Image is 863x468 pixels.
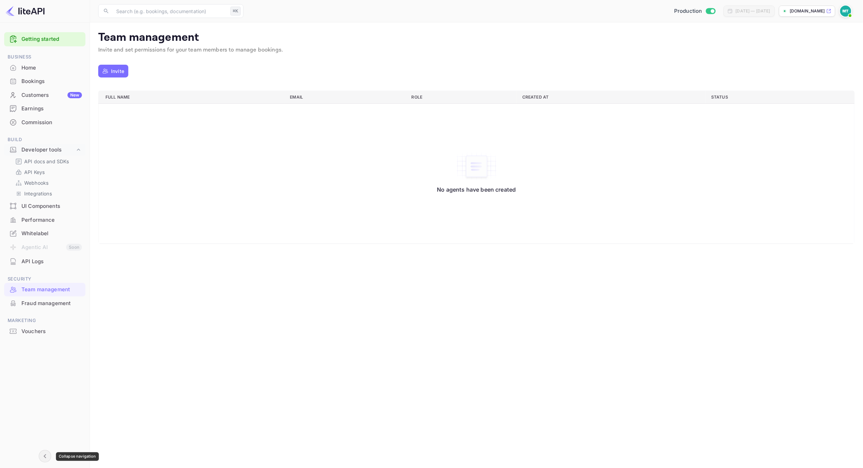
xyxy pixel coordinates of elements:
[4,89,85,102] div: CustomersNew
[4,75,85,88] a: Bookings
[4,136,85,144] span: Build
[24,190,52,197] p: Integrations
[98,31,855,45] p: Team management
[24,179,48,186] p: Webhooks
[21,64,82,72] div: Home
[111,67,124,75] p: Invite
[6,6,45,17] img: LiteAPI logo
[98,65,128,77] button: Invite
[99,91,285,103] th: Full name
[4,200,85,212] a: UI Components
[12,178,83,188] div: Webhooks
[517,91,706,103] th: Created At
[21,146,75,154] div: Developer tools
[674,7,702,15] span: Production
[456,152,497,181] img: No agents have been created
[437,186,516,193] p: No agents have been created
[4,325,85,338] a: Vouchers
[21,216,82,224] div: Performance
[12,156,83,166] div: API docs and SDKs
[4,255,85,268] div: API Logs
[4,275,85,283] span: Security
[4,255,85,268] a: API Logs
[4,213,85,227] div: Performance
[4,144,85,156] div: Developer tools
[4,317,85,324] span: Marketing
[706,91,854,103] th: Status
[4,61,85,75] div: Home
[98,91,855,244] table: a dense table
[21,91,82,99] div: Customers
[671,7,718,15] div: Switch to Sandbox mode
[21,202,82,210] div: UI Components
[15,168,80,176] a: API Keys
[39,450,51,462] button: Collapse navigation
[56,452,99,461] div: Collapse navigation
[12,189,83,199] div: Integrations
[4,283,85,296] div: Team management
[4,61,85,74] a: Home
[4,116,85,129] a: Commission
[4,297,85,310] a: Fraud management
[4,283,85,296] a: Team management
[21,77,82,85] div: Bookings
[4,89,85,101] a: CustomersNew
[21,286,82,294] div: Team management
[21,230,82,238] div: Whitelabel
[67,92,82,98] div: New
[15,179,80,186] a: Webhooks
[21,300,82,308] div: Fraud management
[4,53,85,61] span: Business
[4,102,85,116] div: Earnings
[15,190,80,197] a: Integrations
[4,102,85,115] a: Earnings
[4,32,85,46] div: Getting started
[230,7,241,16] div: ⌘K
[736,8,770,14] div: [DATE] — [DATE]
[4,227,85,240] a: Whitelabel
[15,158,80,165] a: API docs and SDKs
[98,46,855,54] p: Invite and set permissions for your team members to manage bookings.
[4,200,85,213] div: UI Components
[24,168,45,176] p: API Keys
[21,119,82,127] div: Commission
[112,4,228,18] input: Search (e.g. bookings, documentation)
[12,167,83,177] div: API Keys
[24,158,69,165] p: API docs and SDKs
[284,91,406,103] th: Email
[406,91,517,103] th: Role
[4,213,85,226] a: Performance
[790,8,825,14] p: [DOMAIN_NAME]
[4,227,85,240] div: Whitelabel
[21,258,82,266] div: API Logs
[21,328,82,336] div: Vouchers
[21,35,82,43] a: Getting started
[840,6,851,17] img: Marcin Teodoru
[21,105,82,113] div: Earnings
